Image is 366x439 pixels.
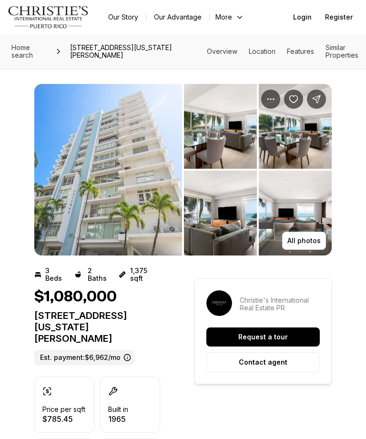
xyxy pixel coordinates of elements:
[130,267,160,282] p: 1,375 sqft
[319,8,358,27] button: Register
[42,406,85,413] p: Price per sqft
[259,171,332,255] button: View image gallery
[8,6,89,29] img: logo
[261,90,280,109] button: Property options
[240,296,320,312] p: Christie's International Real Estate PR
[184,171,257,255] button: View image gallery
[184,84,332,255] li: 2 of 11
[34,350,135,365] label: Est. payment: $6,962/mo
[325,13,353,21] span: Register
[307,90,326,109] button: Share Property: 1 WASHINGTON ST. #4-A
[101,10,146,24] a: Our Story
[108,406,128,413] p: Built in
[284,90,303,109] button: Save Property: 1 WASHINGTON ST. #4-A
[259,84,332,169] button: View image gallery
[293,13,312,21] span: Login
[34,84,182,255] button: View image gallery
[207,47,237,55] a: Skip to: Overview
[146,10,209,24] a: Our Advantage
[210,10,250,24] button: More
[249,47,275,55] a: Skip to: Location
[287,237,321,245] p: All photos
[42,415,85,423] p: $785.45
[34,310,160,344] p: [STREET_ADDRESS][US_STATE][PERSON_NAME]
[325,43,358,59] a: Skip to: Similar Properties
[34,288,117,306] h1: $1,080,000
[45,267,67,282] p: 3 Beds
[66,40,207,63] span: [STREET_ADDRESS][US_STATE][PERSON_NAME]
[34,84,332,255] div: Listing Photos
[88,267,112,282] p: 2 Baths
[282,232,326,250] button: All photos
[207,44,358,59] nav: Page section menu
[238,333,288,341] p: Request a tour
[287,47,314,55] a: Skip to: Features
[108,415,128,423] p: 1965
[287,8,317,27] button: Login
[184,84,257,169] button: View image gallery
[206,327,320,347] button: Request a tour
[11,43,33,59] span: Home search
[34,84,182,255] li: 1 of 11
[206,352,320,372] button: Contact agent
[8,40,51,63] a: Home search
